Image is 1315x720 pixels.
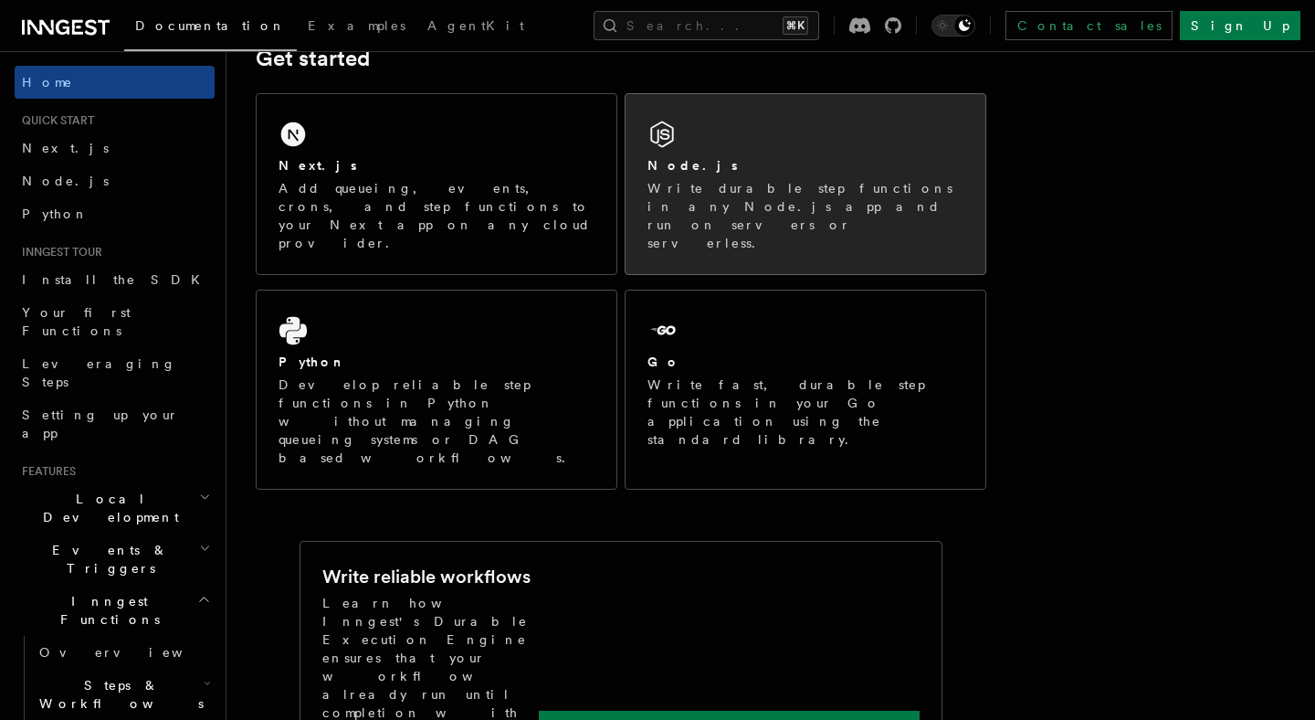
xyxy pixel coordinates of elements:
[15,534,215,585] button: Events & Triggers
[15,464,76,479] span: Features
[22,408,179,440] span: Setting up your app
[32,669,215,720] button: Steps & Workflows
[15,347,215,398] a: Leveraging Steps
[647,376,963,449] p: Write fast, durable step functions in your Go application using the standard library.
[427,18,524,33] span: AgentKit
[279,376,594,467] p: Develop reliable step functions in Python without managing queueing systems or DAG based workflows.
[416,5,535,49] a: AgentKit
[647,353,680,371] h2: Go
[22,206,89,221] span: Python
[647,179,963,252] p: Write durable step functions in any Node.js app and run on servers or serverless.
[15,113,94,128] span: Quick start
[22,272,211,287] span: Install the SDK
[22,305,131,338] span: Your first Functions
[15,296,215,347] a: Your first Functions
[647,156,738,175] h2: Node.js
[15,541,199,577] span: Events & Triggers
[32,636,215,669] a: Overview
[594,11,819,40] button: Search...⌘K
[22,356,176,389] span: Leveraging Steps
[308,18,405,33] span: Examples
[625,290,986,490] a: GoWrite fast, durable step functions in your Go application using the standard library.
[322,564,531,589] h2: Write reliable workflows
[279,156,357,175] h2: Next.js
[297,5,416,49] a: Examples
[279,353,346,371] h2: Python
[22,141,109,155] span: Next.js
[15,398,215,450] a: Setting up your app
[256,290,617,490] a: PythonDevelop reliable step functions in Python without managing queueing systems or DAG based wo...
[783,16,808,35] kbd: ⌘K
[15,490,199,526] span: Local Development
[15,592,197,629] span: Inngest Functions
[39,645,227,660] span: Overview
[15,197,215,230] a: Python
[32,676,204,713] span: Steps & Workflows
[256,46,370,71] a: Get started
[22,73,73,91] span: Home
[15,585,215,636] button: Inngest Functions
[124,5,297,51] a: Documentation
[931,15,975,37] button: Toggle dark mode
[15,66,215,99] a: Home
[256,93,617,275] a: Next.jsAdd queueing, events, crons, and step functions to your Next app on any cloud provider.
[1005,11,1173,40] a: Contact sales
[15,132,215,164] a: Next.js
[15,164,215,197] a: Node.js
[22,174,109,188] span: Node.js
[15,482,215,534] button: Local Development
[1180,11,1300,40] a: Sign Up
[15,263,215,296] a: Install the SDK
[625,93,986,275] a: Node.jsWrite durable step functions in any Node.js app and run on servers or serverless.
[279,179,594,252] p: Add queueing, events, crons, and step functions to your Next app on any cloud provider.
[135,18,286,33] span: Documentation
[15,245,102,259] span: Inngest tour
